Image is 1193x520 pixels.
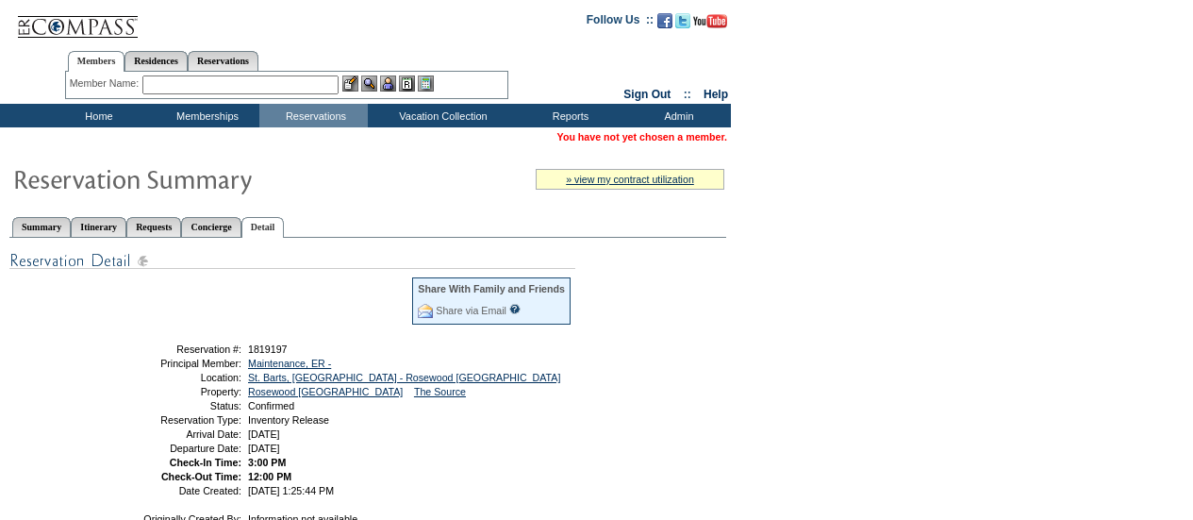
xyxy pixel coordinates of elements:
[107,400,241,411] td: Status:
[42,104,151,127] td: Home
[248,358,331,369] a: Maintenance, ER -
[241,217,285,238] a: Detail
[71,217,126,237] a: Itinerary
[557,131,727,143] span: You have not yet chosen a member.
[151,104,259,127] td: Memberships
[509,304,521,314] input: What is this?
[684,88,691,101] span: ::
[259,104,368,127] td: Reservations
[181,217,240,237] a: Concierge
[188,51,258,71] a: Reservations
[170,457,241,468] strong: Check-In Time:
[399,75,415,92] img: Reservations
[623,88,671,101] a: Sign Out
[248,485,334,496] span: [DATE] 1:25:44 PM
[248,471,291,482] span: 12:00 PM
[70,75,142,92] div: Member Name:
[248,457,286,468] span: 3:00 PM
[436,305,506,316] a: Share via Email
[107,414,241,426] td: Reservation Type:
[107,358,241,369] td: Principal Member:
[248,443,280,454] span: [DATE]
[68,51,125,72] a: Members
[414,386,466,397] a: The Source
[161,471,241,482] strong: Check-Out Time:
[675,13,690,28] img: Follow us on Twitter
[514,104,622,127] td: Reports
[675,19,690,30] a: Follow us on Twitter
[342,75,358,92] img: b_edit.gif
[587,11,654,34] td: Follow Us ::
[107,428,241,440] td: Arrival Date:
[107,485,241,496] td: Date Created:
[380,75,396,92] img: Impersonate
[124,51,188,71] a: Residences
[657,19,672,30] a: Become our fan on Facebook
[657,13,672,28] img: Become our fan on Facebook
[693,14,727,28] img: Subscribe to our YouTube Channel
[248,428,280,440] span: [DATE]
[107,443,241,454] td: Departure Date:
[107,344,241,355] td: Reservation #:
[566,174,694,185] a: » view my contract utilization
[107,372,241,383] td: Location:
[248,386,403,397] a: Rosewood [GEOGRAPHIC_DATA]
[12,217,71,237] a: Summary
[418,75,434,92] img: b_calculator.gif
[126,217,181,237] a: Requests
[704,88,728,101] a: Help
[418,283,565,294] div: Share With Family and Friends
[107,386,241,397] td: Property:
[248,344,288,355] span: 1819197
[368,104,514,127] td: Vacation Collection
[361,75,377,92] img: View
[248,400,294,411] span: Confirmed
[693,19,727,30] a: Subscribe to our YouTube Channel
[12,159,389,197] img: Reservaton Summary
[248,372,560,383] a: St. Barts, [GEOGRAPHIC_DATA] - Rosewood [GEOGRAPHIC_DATA]
[248,414,329,426] span: Inventory Release
[9,249,575,273] img: Reservation Detail
[622,104,731,127] td: Admin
